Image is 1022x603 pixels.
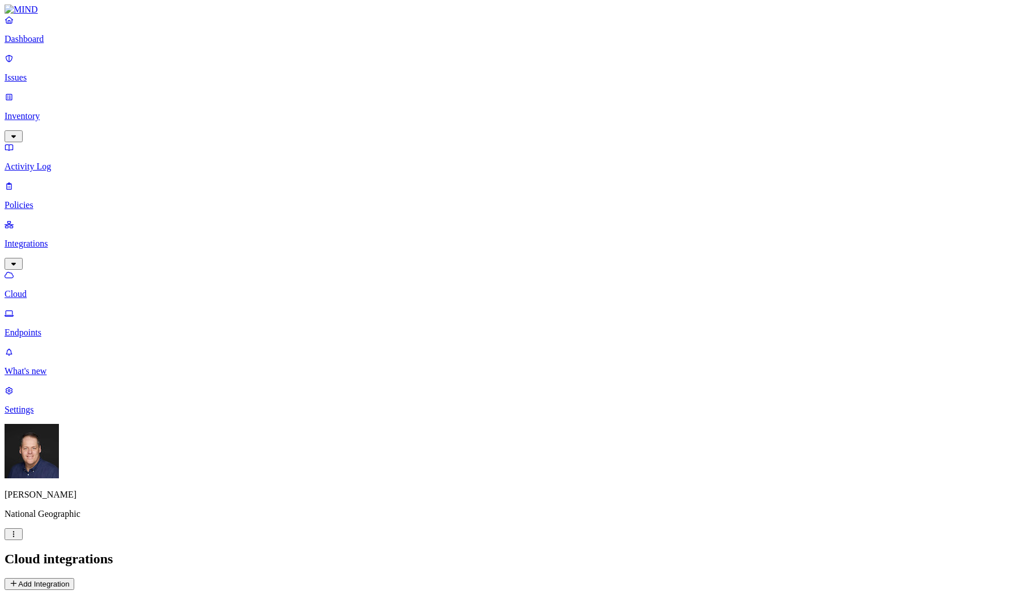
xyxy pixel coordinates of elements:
a: Integrations [5,219,1017,268]
p: Integrations [5,239,1017,249]
p: Dashboard [5,34,1017,44]
p: Issues [5,73,1017,83]
p: Inventory [5,111,1017,121]
p: Settings [5,405,1017,415]
a: Policies [5,181,1017,210]
a: Inventory [5,92,1017,141]
a: Issues [5,53,1017,83]
a: Dashboard [5,15,1017,44]
a: What's new [5,347,1017,376]
p: Cloud [5,289,1017,299]
p: [PERSON_NAME] [5,490,1017,500]
button: Add Integration [5,578,74,590]
p: Policies [5,200,1017,210]
img: MIND [5,5,38,15]
p: Endpoints [5,328,1017,338]
p: National Geographic [5,509,1017,519]
a: Endpoints [5,308,1017,338]
a: Cloud [5,270,1017,299]
a: MIND [5,5,1017,15]
p: Activity Log [5,162,1017,172]
p: What's new [5,366,1017,376]
h2: Cloud integrations [5,551,1017,567]
a: Settings [5,385,1017,415]
img: Mark DeCarlo [5,424,59,478]
a: Activity Log [5,142,1017,172]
